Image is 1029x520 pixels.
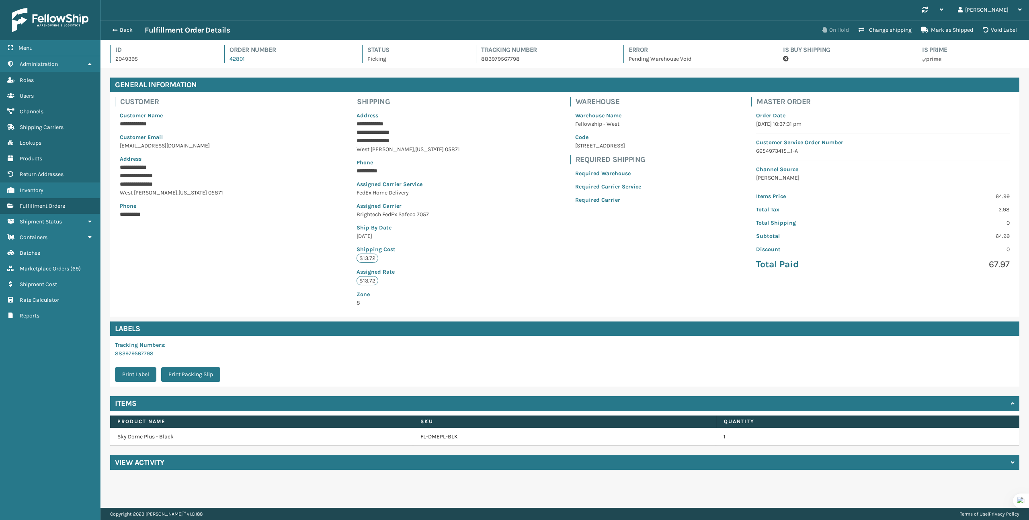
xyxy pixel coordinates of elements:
[115,458,164,467] h4: View Activity
[756,111,1010,120] p: Order Date
[989,511,1019,517] a: Privacy Policy
[120,97,246,106] h4: Customer
[756,174,1010,182] p: [PERSON_NAME]
[575,169,641,178] p: Required Warehouse
[575,133,641,141] p: Code
[756,165,1010,174] p: Channel Source
[888,192,1010,201] p: 64.99
[20,281,57,288] span: Shipment Cost
[20,297,59,303] span: Rate Calculator
[357,188,460,197] p: FedEx Home Delivery
[20,312,39,319] span: Reports
[230,55,245,62] a: 42801
[854,22,916,38] button: Change shipping
[110,78,1019,92] h4: General Information
[115,342,166,348] span: Tracking Numbers :
[756,147,1010,155] p: 6654973415_1-A
[575,196,641,204] p: Required Carrier
[481,55,609,63] p: 883979567798
[117,418,406,425] label: Product Name
[960,511,988,517] a: Terms of Use
[576,155,646,164] h4: Required Shipping
[115,367,156,382] button: Print Label
[357,254,378,263] p: $13.72
[888,219,1010,227] p: 0
[822,27,827,33] i: On Hold
[756,245,878,254] p: Discount
[357,180,460,188] p: Assigned Carrier Service
[12,8,88,32] img: logo
[357,276,378,285] p: $13.72
[357,290,460,306] span: 8
[20,124,64,131] span: Shipping Carriers
[978,22,1022,38] button: Void Label
[921,27,929,33] i: Mark as Shipped
[115,399,137,408] h4: Items
[783,45,902,55] h4: Is Buy Shipping
[916,22,978,38] button: Mark as Shipped
[888,205,1010,214] p: 2.98
[208,189,223,196] span: 05871
[756,120,1010,128] p: [DATE] 10:37:31 pm
[20,187,43,194] span: Inventory
[18,45,33,51] span: Menu
[357,112,378,119] span: Address
[20,171,64,178] span: Return Addresses
[110,428,413,446] td: Sky Dome Plus - Black
[20,265,69,272] span: Marketplace Orders
[108,27,145,34] button: Back
[20,61,58,68] span: Administration
[756,258,878,270] p: Total Paid
[983,27,988,33] i: VOIDLABEL
[115,350,154,357] a: 883979567798
[960,508,1019,520] div: |
[230,45,348,55] h4: Order Number
[420,433,458,441] a: FL-DMEPL-BLK
[145,25,230,35] h3: Fulfillment Order Details
[120,189,177,196] span: West [PERSON_NAME]
[888,232,1010,240] p: 64.99
[20,139,41,146] span: Lookups
[115,55,210,63] p: 2049395
[110,321,1019,336] h4: Labels
[481,45,609,55] h4: Tracking Number
[357,146,414,153] span: West [PERSON_NAME]
[817,22,854,38] button: On Hold
[756,219,878,227] p: Total Shipping
[888,258,1010,270] p: 67.97
[367,45,461,55] h4: Status
[724,418,1012,425] label: Quantity
[178,189,207,196] span: [US_STATE]
[357,290,460,299] p: Zone
[357,202,460,210] p: Assigned Carrier
[888,245,1010,254] p: 0
[357,223,460,232] p: Ship By Date
[161,367,220,382] button: Print Packing Slip
[575,141,641,150] p: [STREET_ADDRESS]
[110,508,203,520] p: Copyright 2023 [PERSON_NAME]™ v 1.0.188
[70,265,81,272] span: ( 69 )
[357,245,460,254] p: Shipping Cost
[575,182,641,191] p: Required Carrier Service
[20,203,65,209] span: Fulfillment Orders
[20,250,40,256] span: Batches
[756,192,878,201] p: Items Price
[445,146,460,153] span: 05871
[120,111,242,120] p: Customer Name
[357,232,460,240] p: [DATE]
[414,146,415,153] span: ,
[756,97,1015,106] h4: Master Order
[629,55,763,63] p: Pending Warehouse Void
[357,158,460,167] p: Phone
[20,218,62,225] span: Shipment Status
[120,202,242,210] p: Phone
[177,189,178,196] span: ,
[357,268,460,276] p: Assigned Rate
[716,428,1019,446] td: 1
[120,133,242,141] p: Customer Email
[120,141,242,150] p: [EMAIL_ADDRESS][DOMAIN_NAME]
[120,156,141,162] span: Address
[357,97,465,106] h4: Shipping
[756,205,878,214] p: Total Tax
[20,155,42,162] span: Products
